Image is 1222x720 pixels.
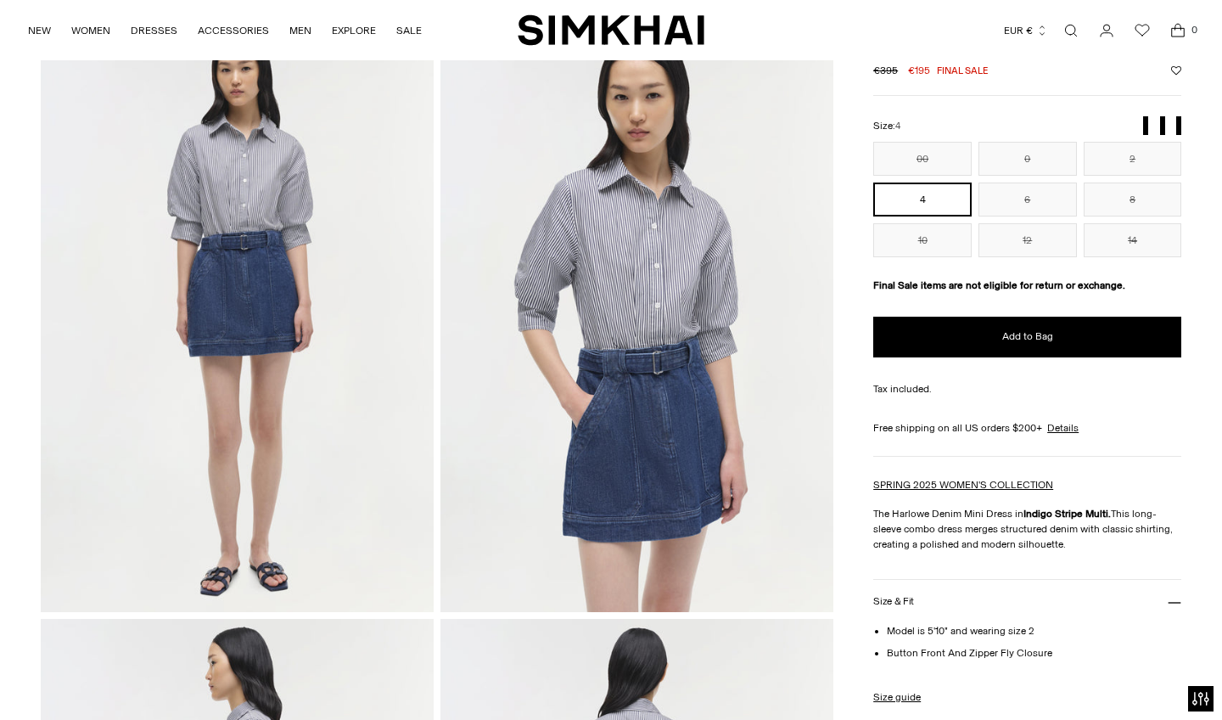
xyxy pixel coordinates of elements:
[873,506,1181,552] p: The Harlowe Denim Mini Dress in This long-sleeve combo dress merges structured denim with classic...
[908,63,930,78] span: €195
[873,142,972,176] button: 00
[873,63,898,78] s: €395
[873,183,972,217] button: 4
[1047,420,1079,436] a: Details
[873,479,1053,491] a: SPRING 2025 WOMEN'S COLLECTION
[887,623,1181,638] li: Model is 5'10" and wearing size 2
[1054,14,1088,48] a: Open search modal
[873,381,1181,397] div: Tax included.
[71,12,110,49] a: WOMEN
[289,12,311,49] a: MEN
[1084,183,1182,217] button: 8
[873,580,1181,623] button: Size & Fit
[873,317,1181,357] button: Add to Bag
[28,12,51,49] a: NEW
[1125,14,1159,48] a: Wishlist
[1090,14,1124,48] a: Go to the account page
[332,12,376,49] a: EXPLORE
[1084,223,1182,257] button: 14
[1023,508,1111,520] strong: Indigo Stripe Multi.
[978,183,1077,217] button: 6
[873,420,1181,436] div: Free shipping on all US orders $200+
[1161,14,1195,48] a: Open cart modal
[396,12,422,49] a: SALE
[1186,22,1202,37] span: 0
[873,223,972,257] button: 10
[978,223,1077,257] button: 12
[518,14,704,47] a: SIMKHAI
[440,22,833,612] img: Harlowe Denim Mini Dress
[131,12,177,49] a: DRESSES
[873,596,914,607] h3: Size & Fit
[1004,12,1048,49] button: EUR €
[198,12,269,49] a: ACCESSORIES
[895,121,900,132] span: 4
[978,142,1077,176] button: 0
[41,22,434,612] img: Harlowe Denim Mini Dress
[1084,142,1182,176] button: 2
[1171,65,1181,76] button: Add to Wishlist
[887,645,1181,661] li: Button Front And Zipper Fly Closure
[873,279,1125,291] strong: Final Sale items are not eligible for return or exchange.
[1002,329,1053,344] span: Add to Bag
[873,689,921,705] a: Size guide
[873,118,900,134] label: Size:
